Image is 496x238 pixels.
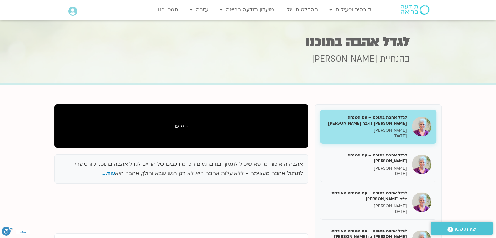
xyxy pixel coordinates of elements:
a: קורסים ופעילות [326,4,374,16]
p: [DATE] [325,133,407,139]
h5: לגדל אהבה בתוכנו – עם המנחה [PERSON_NAME] [325,152,407,164]
h5: לגדל אהבה בתוכנו – עם המנחה [PERSON_NAME] זן-בר [PERSON_NAME] [325,114,407,126]
p: [DATE] [325,209,407,215]
h1: לגדל אהבה בתוכנו [87,36,410,48]
img: לגדל אהבה בתוכנו – עם המנחה האורחת צילה זן-בר צור [412,117,431,136]
a: עזרה [187,4,212,16]
p: אהבה היא כוח מרפא שיכול לתמוך בנו ברגעים הכי מורכבים של החיים לגדל אהבה בתוכנו קורס עדין לתרגול א... [60,159,303,178]
p: [DATE] [325,171,407,177]
p: [PERSON_NAME] [325,128,407,133]
img: לגדל אהבה בתוכנו – עם המנחה האורחת ד"ר נועה אלבלדה [412,192,431,212]
a: תמכו בנו [155,4,182,16]
span: עוד... [102,170,115,177]
span: בהנחיית [380,53,410,65]
a: מועדון תודעה בריאה [217,4,277,16]
p: [PERSON_NAME] [325,203,407,209]
a: ההקלטות שלי [282,4,321,16]
h5: לגדל אהבה בתוכנו – עם המנחה האורחת ד"ר [PERSON_NAME] [325,190,407,202]
img: לגדל אהבה בתוכנו – עם המנחה האורח ענבר בר קמה [412,155,431,174]
a: יצירת קשר [431,222,493,235]
span: יצירת קשר [453,225,476,233]
img: תודעה בריאה [401,5,429,15]
p: [PERSON_NAME] [325,166,407,171]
